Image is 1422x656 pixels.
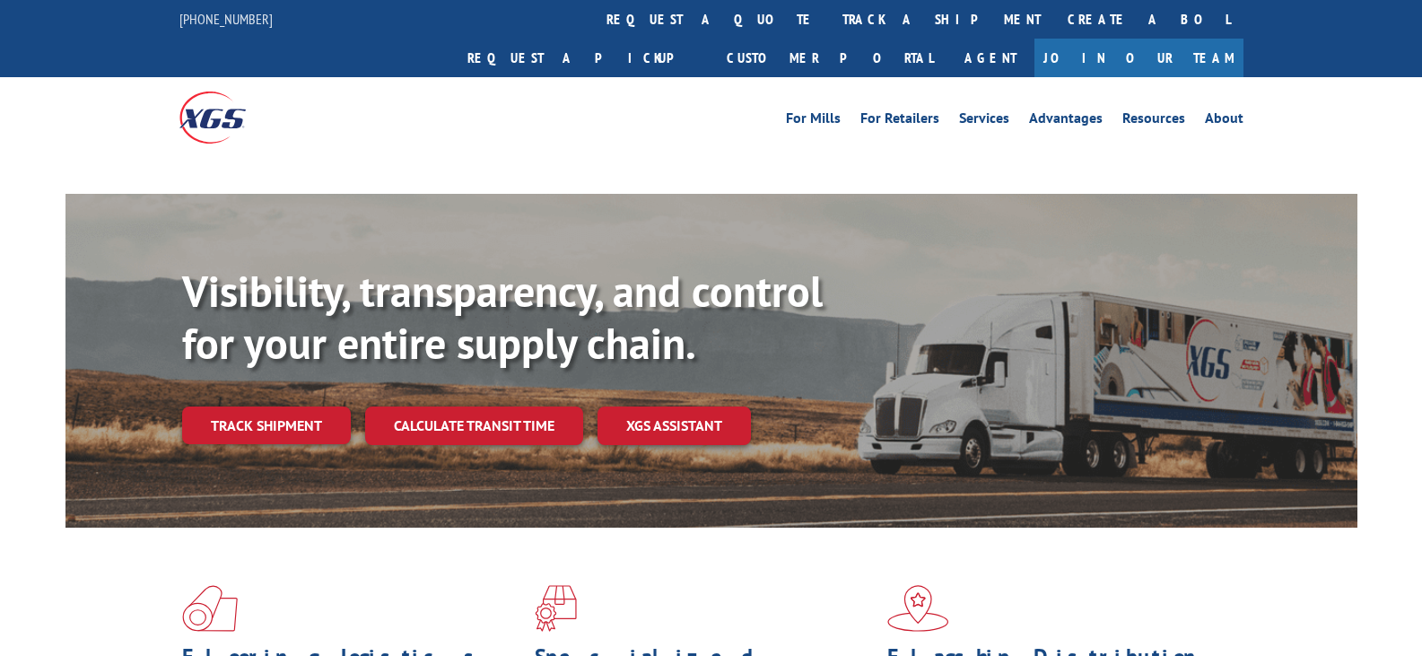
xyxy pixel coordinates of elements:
a: Join Our Team [1034,39,1243,77]
a: For Mills [786,111,841,131]
img: xgs-icon-total-supply-chain-intelligence-red [182,585,238,632]
a: Advantages [1029,111,1103,131]
a: Calculate transit time [365,407,583,445]
a: Customer Portal [713,39,947,77]
a: About [1205,111,1243,131]
a: For Retailers [860,111,939,131]
a: Track shipment [182,407,351,444]
a: [PHONE_NUMBER] [179,10,273,28]
img: xgs-icon-flagship-distribution-model-red [887,585,949,632]
a: Request a pickup [454,39,713,77]
a: Services [959,111,1009,131]
b: Visibility, transparency, and control for your entire supply chain. [182,263,823,371]
img: xgs-icon-focused-on-flooring-red [535,585,577,632]
a: XGS ASSISTANT [598,407,751,445]
a: Agent [947,39,1034,77]
a: Resources [1122,111,1185,131]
